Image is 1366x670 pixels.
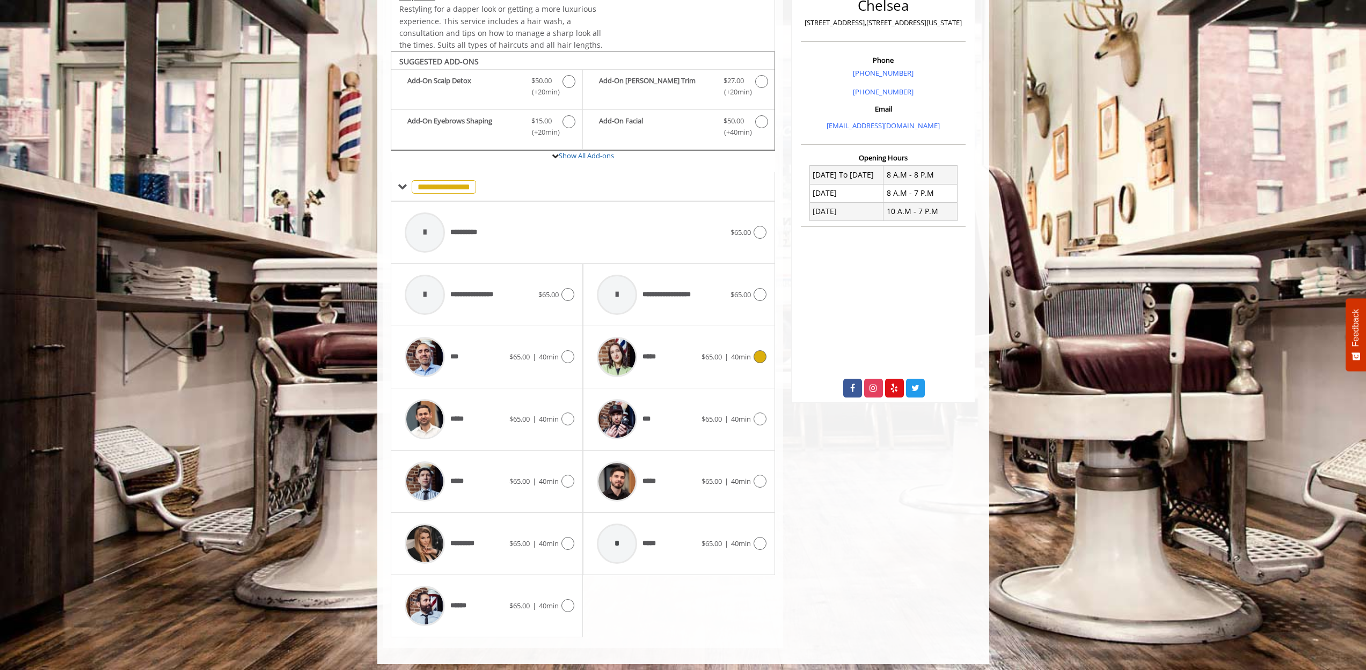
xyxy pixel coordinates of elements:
span: 40min [731,539,751,548]
td: [DATE] To [DATE] [809,166,883,184]
span: $65.00 [538,290,559,299]
span: 40min [539,476,559,486]
label: Add-On Facial [588,115,769,141]
span: (+20min ) [525,86,557,98]
h3: Phone [803,56,963,64]
span: $65.00 [702,414,722,424]
span: $65.00 [731,227,751,237]
a: [PHONE_NUMBER] [853,68,914,78]
span: $65.00 [731,290,751,299]
b: SUGGESTED ADD-ONS [399,56,479,67]
span: 40min [731,476,751,486]
span: 40min [539,352,559,362]
span: $65.00 [509,414,530,424]
span: | [725,476,728,486]
td: [DATE] [809,202,883,220]
span: 40min [539,601,559,610]
span: | [725,414,728,424]
span: $65.00 [509,476,530,486]
p: [STREET_ADDRESS],[STREET_ADDRESS][US_STATE] [803,17,963,28]
span: | [532,352,536,362]
span: (+20min ) [525,127,557,138]
button: Feedback - Show survey [1346,298,1366,371]
span: | [532,476,536,486]
label: Add-On Eyebrows Shaping [397,115,577,141]
span: Feedback [1351,309,1361,347]
div: The Made Man Master Haircut Add-onS [391,51,776,151]
span: 40min [731,352,751,362]
span: $15.00 [531,115,552,127]
span: 40min [731,414,751,424]
b: Add-On Facial [599,115,713,138]
span: Restyling for a dapper look or getting a more luxurious experience. This service includes a hair ... [399,4,603,50]
span: | [725,352,728,362]
span: $65.00 [509,601,530,610]
span: | [532,601,536,610]
span: $65.00 [702,352,722,362]
td: 8 A.M - 8 P.M [883,166,958,184]
b: Add-On [PERSON_NAME] Trim [599,75,713,98]
span: $50.00 [724,115,744,127]
a: [EMAIL_ADDRESS][DOMAIN_NAME] [827,121,940,130]
a: Show All Add-ons [559,151,614,160]
span: $65.00 [702,539,722,548]
h3: Opening Hours [801,154,966,161]
label: Add-On Beard Trim [588,75,769,100]
span: (+40min ) [718,127,749,138]
span: 40min [539,414,559,424]
span: | [725,539,728,548]
span: (+20min ) [718,86,749,98]
td: [DATE] [809,184,883,202]
span: 40min [539,539,559,548]
span: $65.00 [509,539,530,548]
td: 8 A.M - 7 P.M [883,184,958,202]
b: Add-On Eyebrows Shaping [407,115,521,138]
span: $27.00 [724,75,744,86]
a: [PHONE_NUMBER] [853,87,914,97]
span: | [532,539,536,548]
td: 10 A.M - 7 P.M [883,202,958,220]
b: Add-On Scalp Detox [407,75,521,98]
span: | [532,414,536,424]
label: Add-On Scalp Detox [397,75,577,100]
h3: Email [803,105,963,113]
span: $65.00 [702,476,722,486]
span: $65.00 [509,352,530,362]
span: $50.00 [531,75,552,86]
